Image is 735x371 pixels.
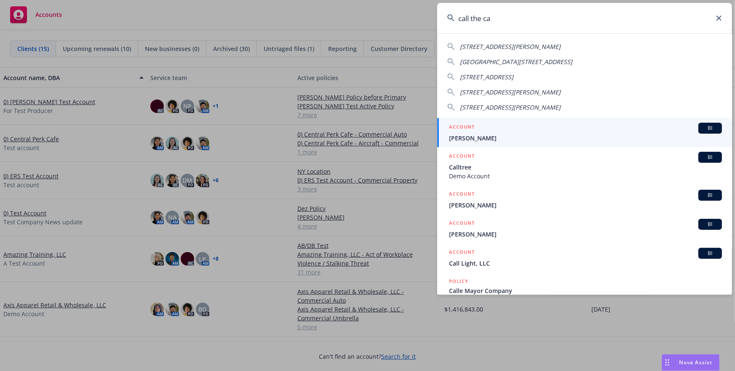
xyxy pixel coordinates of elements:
a: POLICYCalle Mayor Company [437,272,732,309]
span: Call Light, LLC [449,259,722,268]
h5: POLICY [449,277,468,285]
span: [PERSON_NAME] [449,201,722,210]
span: [STREET_ADDRESS][PERSON_NAME] [460,88,561,96]
a: ACCOUNTBI[PERSON_NAME] [437,214,732,243]
span: [STREET_ADDRESS][PERSON_NAME] [460,43,561,51]
span: [PERSON_NAME] [449,230,722,239]
span: Demo Account [449,172,722,180]
span: [PERSON_NAME] [449,134,722,142]
div: Drag to move [662,355,673,371]
input: Search... [437,3,732,33]
a: ACCOUNTBI[PERSON_NAME] [437,185,732,214]
h5: ACCOUNT [449,248,475,258]
h5: ACCOUNT [449,123,475,133]
span: [GEOGRAPHIC_DATA][STREET_ADDRESS] [460,58,572,66]
span: [STREET_ADDRESS][PERSON_NAME] [460,103,561,111]
h5: ACCOUNT [449,190,475,200]
span: BI [702,191,719,199]
a: ACCOUNTBICalltreeDemo Account [437,147,732,185]
span: [STREET_ADDRESS] [460,73,513,81]
span: BI [702,153,719,161]
span: BI [702,124,719,132]
span: Nova Assist [679,359,713,366]
a: ACCOUNTBICall Light, LLC [437,243,732,272]
span: Calltree [449,163,722,172]
button: Nova Assist [662,354,720,371]
h5: ACCOUNT [449,152,475,162]
span: BI [702,250,719,257]
span: BI [702,220,719,228]
span: Calle Mayor Company [449,286,722,295]
h5: ACCOUNT [449,219,475,229]
a: ACCOUNTBI[PERSON_NAME] [437,118,732,147]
